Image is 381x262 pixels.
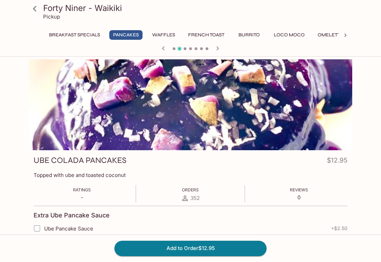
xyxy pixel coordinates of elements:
div: UBE COLADA PANCAKES [29,59,352,150]
button: French Toast [184,30,228,40]
h4: $12.95 [327,155,347,168]
span: Reviews [290,187,308,192]
button: Pancakes [109,30,143,40]
span: Orders [182,187,199,192]
span: 352 [190,195,200,201]
button: Burrito [234,30,265,40]
p: - [73,194,91,201]
h4: Extra Ube Pancake Sauce [34,212,110,219]
p: Pickup [43,13,60,20]
p: Topped with ube and toasted coconut [34,172,347,178]
button: Loco Moco [270,30,308,40]
p: 0 [290,194,308,201]
button: Waffles [148,30,179,40]
button: Add to Order$12.95 [114,241,267,256]
h3: Forty Niner - Waikiki [43,3,349,13]
h3: UBE COLADA PANCAKES [34,155,126,166]
span: + $2.50 [331,226,347,231]
button: Breakfast Specials [45,30,104,40]
span: Ube Pancake Sauce [44,225,93,232]
button: Omelettes [314,30,350,40]
span: Ratings [73,187,91,192]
